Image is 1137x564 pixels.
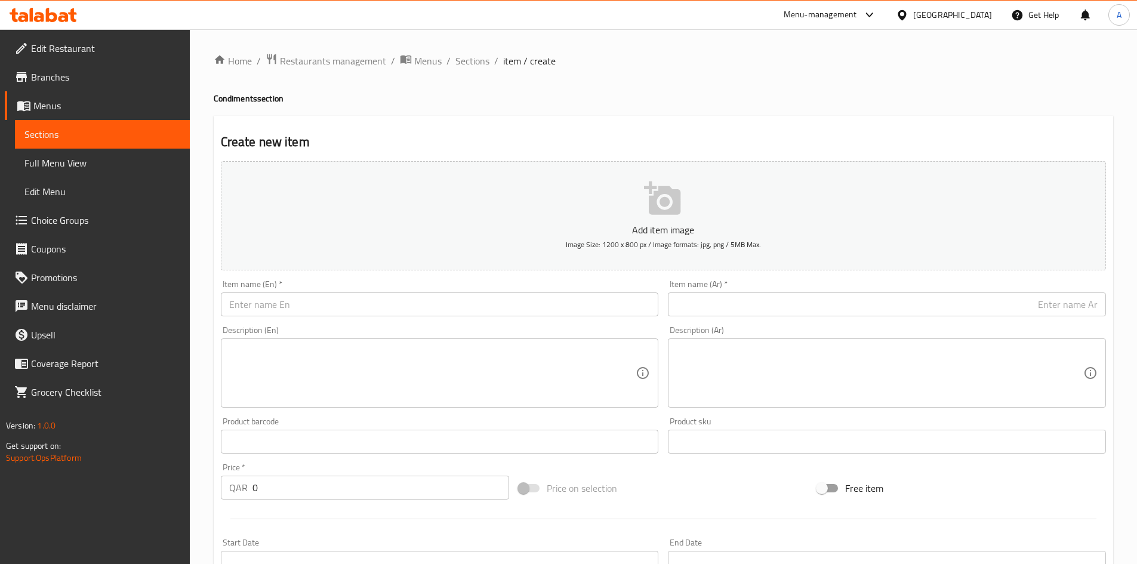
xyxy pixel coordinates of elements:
span: Menus [414,54,442,68]
span: Coupons [31,242,180,256]
a: Menus [400,53,442,69]
input: Enter name En [221,292,659,316]
input: Enter name Ar [668,292,1106,316]
div: [GEOGRAPHIC_DATA] [913,8,992,21]
a: Restaurants management [266,53,386,69]
span: Menu disclaimer [31,299,180,313]
input: Please enter product barcode [221,430,659,454]
li: / [257,54,261,68]
span: Branches [31,70,180,84]
span: Upsell [31,328,180,342]
h4: Condiments section [214,93,1113,104]
p: QAR [229,480,248,495]
a: Coverage Report [5,349,190,378]
h2: Create new item [221,133,1106,151]
span: Grocery Checklist [31,385,180,399]
a: Choice Groups [5,206,190,235]
span: Edit Menu [24,184,180,199]
span: Version: [6,418,35,433]
span: Free item [845,481,883,495]
span: Price on selection [547,481,617,495]
a: Coupons [5,235,190,263]
button: Add item imageImage Size: 1200 x 800 px / Image formats: jpg, png / 5MB Max. [221,161,1106,270]
span: Menus [33,98,180,113]
a: Upsell [5,320,190,349]
span: A [1117,8,1121,21]
a: Menu disclaimer [5,292,190,320]
a: Grocery Checklist [5,378,190,406]
a: Support.OpsPlatform [6,450,82,466]
a: Home [214,54,252,68]
span: Coverage Report [31,356,180,371]
span: item / create [503,54,556,68]
span: Image Size: 1200 x 800 px / Image formats: jpg, png / 5MB Max. [566,238,761,251]
li: / [494,54,498,68]
span: Edit Restaurant [31,41,180,56]
span: Sections [24,127,180,141]
input: Please enter product sku [668,430,1106,454]
div: Menu-management [784,8,857,22]
a: Edit Menu [15,177,190,206]
a: Full Menu View [15,149,190,177]
a: Menus [5,91,190,120]
a: Branches [5,63,190,91]
a: Edit Restaurant [5,34,190,63]
span: Restaurants management [280,54,386,68]
li: / [391,54,395,68]
a: Promotions [5,263,190,292]
span: Get support on: [6,438,61,454]
span: Promotions [31,270,180,285]
input: Please enter price [252,476,510,500]
nav: breadcrumb [214,53,1113,69]
p: Add item image [239,223,1087,237]
a: Sections [455,54,489,68]
span: Full Menu View [24,156,180,170]
span: Choice Groups [31,213,180,227]
li: / [446,54,451,68]
a: Sections [15,120,190,149]
span: 1.0.0 [37,418,56,433]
